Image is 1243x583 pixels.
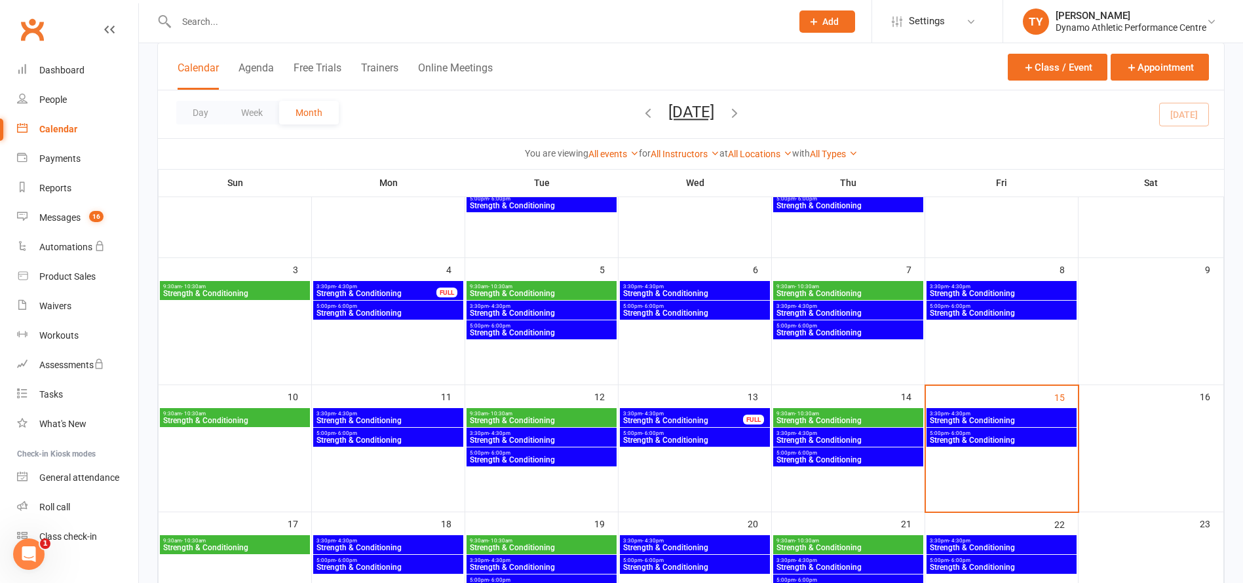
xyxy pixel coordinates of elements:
[316,411,461,417] span: 3:30pm
[929,290,1074,297] span: Strength & Conditioning
[182,284,206,290] span: - 10:30am
[949,411,970,417] span: - 4:30pm
[489,577,510,583] span: - 6:00pm
[776,303,921,309] span: 3:30pm
[489,450,510,456] span: - 6:00pm
[316,303,461,309] span: 5:00pm
[795,411,819,417] span: - 10:30am
[642,284,664,290] span: - 4:30pm
[469,430,614,436] span: 3:30pm
[795,577,817,583] span: - 6:00pm
[949,538,970,544] span: - 4:30pm
[182,411,206,417] span: - 10:30am
[312,169,465,197] th: Mon
[17,262,138,291] a: Product Sales
[17,233,138,262] a: Automations
[39,242,92,252] div: Automations
[1079,169,1224,197] th: Sat
[182,538,206,544] span: - 10:30am
[159,169,312,197] th: Sun
[163,538,307,544] span: 9:30am
[776,538,921,544] span: 9:30am
[810,149,858,159] a: All Types
[525,148,588,159] strong: You are viewing
[651,149,719,159] a: All Instructors
[622,290,767,297] span: Strength & Conditioning
[39,124,77,134] div: Calendar
[316,557,461,563] span: 5:00pm
[642,538,664,544] span: - 4:30pm
[17,174,138,203] a: Reports
[622,411,744,417] span: 3:30pm
[776,329,921,337] span: Strength & Conditioning
[17,144,138,174] a: Payments
[776,563,921,571] span: Strength & Conditioning
[17,56,138,85] a: Dashboard
[225,101,279,124] button: Week
[488,538,512,544] span: - 10:30am
[795,538,819,544] span: - 10:30am
[776,290,921,297] span: Strength & Conditioning
[39,330,79,341] div: Workouts
[901,385,925,407] div: 14
[489,196,510,202] span: - 6:00pm
[316,563,461,571] span: Strength & Conditioning
[288,385,311,407] div: 10
[795,450,817,456] span: - 6:00pm
[772,169,925,197] th: Thu
[469,456,614,464] span: Strength & Conditioning
[335,303,357,309] span: - 6:00pm
[795,430,817,436] span: - 4:30pm
[335,430,357,436] span: - 6:00pm
[949,303,970,309] span: - 6:00pm
[418,62,493,90] button: Online Meetings
[469,284,614,290] span: 9:30am
[40,538,50,549] span: 1
[776,436,921,444] span: Strength & Conditioning
[776,411,921,417] span: 9:30am
[776,544,921,552] span: Strength & Conditioning
[294,62,341,90] button: Free Trials
[642,557,664,563] span: - 6:00pm
[949,557,970,563] span: - 6:00pm
[316,538,461,544] span: 3:30pm
[622,284,767,290] span: 3:30pm
[929,430,1074,436] span: 5:00pm
[39,153,81,164] div: Payments
[622,557,767,563] span: 5:00pm
[316,417,461,424] span: Strength & Conditioning
[639,148,651,159] strong: for
[1200,385,1223,407] div: 16
[17,203,138,233] a: Messages 16
[489,430,510,436] span: - 4:30pm
[89,211,104,222] span: 16
[17,291,138,321] a: Waivers
[17,380,138,409] a: Tasks
[929,284,1074,290] span: 3:30pm
[17,350,138,380] a: Assessments
[39,472,119,483] div: General attendance
[929,538,1074,544] span: 3:30pm
[39,65,85,75] div: Dashboard
[795,303,817,309] span: - 4:30pm
[17,463,138,493] a: General attendance kiosk mode
[469,411,614,417] span: 9:30am
[446,258,465,280] div: 4
[17,409,138,439] a: What's New
[929,411,1074,417] span: 3:30pm
[776,323,921,329] span: 5:00pm
[178,62,219,90] button: Calendar
[795,323,817,329] span: - 6:00pm
[489,323,510,329] span: - 6:00pm
[822,16,839,27] span: Add
[622,538,767,544] span: 3:30pm
[776,430,921,436] span: 3:30pm
[929,544,1074,552] span: Strength & Conditioning
[288,512,311,534] div: 17
[39,419,86,429] div: What's New
[622,430,767,436] span: 5:00pm
[600,258,618,280] div: 5
[622,544,767,552] span: Strength & Conditioning
[622,563,767,571] span: Strength & Conditioning
[776,202,921,210] span: Strength & Conditioning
